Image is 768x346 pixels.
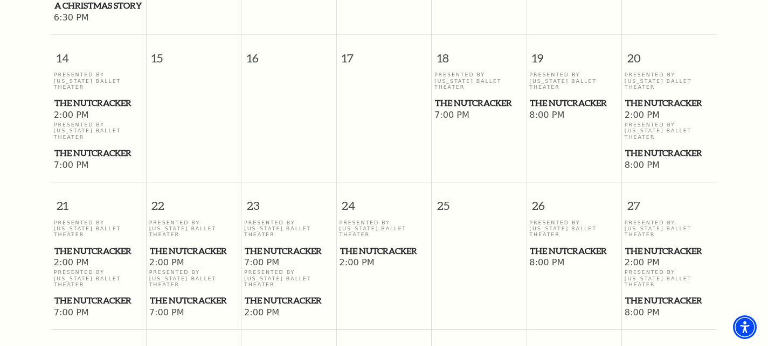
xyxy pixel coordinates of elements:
p: Presented By [US_STATE] Ballet Theater [340,220,429,238]
p: Presented By [US_STATE] Ballet Theater [529,220,619,238]
p: Presented By [US_STATE] Ballet Theater [54,72,143,90]
span: The Nutcracker [245,294,333,307]
a: The Nutcracker [625,96,714,110]
a: The Nutcracker [54,96,143,110]
p: Presented By [US_STATE] Ballet Theater [54,122,143,140]
p: Presented By [US_STATE] Ballet Theater [54,220,143,238]
a: The Nutcracker [54,294,143,307]
a: The Nutcracker [244,294,334,307]
span: 7:00 PM [54,160,143,172]
span: The Nutcracker [530,244,618,258]
span: 8:00 PM [529,257,619,269]
p: Presented By [US_STATE] Ballet Theater [625,122,714,140]
a: The Nutcracker [625,294,714,307]
a: The Nutcracker [54,146,143,160]
span: 25 [432,182,526,220]
span: 2:00 PM [149,257,239,269]
p: Presented By [US_STATE] Ballet Theater [625,269,714,287]
span: 18 [432,35,526,72]
span: 2:00 PM [340,257,429,269]
span: 26 [527,182,621,220]
span: The Nutcracker [625,146,714,160]
a: The Nutcracker [244,244,334,258]
span: 19 [527,35,621,72]
span: 17 [337,35,431,72]
span: The Nutcracker [625,96,714,110]
a: The Nutcracker [529,244,619,258]
span: 14 [51,35,146,72]
span: 2:00 PM [244,307,334,319]
span: 21 [51,182,146,220]
p: Presented By [US_STATE] Ballet Theater [625,220,714,238]
span: The Nutcracker [625,244,714,258]
span: 7:00 PM [54,307,143,319]
span: The Nutcracker [150,294,238,307]
a: The Nutcracker [625,146,714,160]
p: Presented By [US_STATE] Ballet Theater [625,72,714,90]
div: Accessibility Menu [733,315,757,339]
span: The Nutcracker [150,244,238,258]
a: The Nutcracker [149,244,239,258]
span: 8:00 PM [529,110,619,122]
a: The Nutcracker [54,244,143,258]
p: Presented By [US_STATE] Ballet Theater [434,72,524,90]
a: The Nutcracker [529,96,619,110]
span: The Nutcracker [435,96,523,110]
p: Presented By [US_STATE] Ballet Theater [149,220,239,238]
a: The Nutcracker [625,244,714,258]
span: 20 [622,35,717,72]
a: The Nutcracker [340,244,429,258]
span: 7:00 PM [244,257,334,269]
a: The Nutcracker [149,294,239,307]
span: 2:00 PM [54,257,143,269]
span: 6:30 PM [54,12,143,24]
span: 23 [241,182,336,220]
span: 2:00 PM [625,110,714,122]
span: The Nutcracker [340,244,428,258]
span: 7:00 PM [149,307,239,319]
span: The Nutcracker [245,244,333,258]
span: 15 [147,35,241,72]
span: 8:00 PM [625,307,714,319]
p: Presented By [US_STATE] Ballet Theater [244,269,334,287]
span: 2:00 PM [625,257,714,269]
span: 27 [622,182,717,220]
span: 24 [337,182,431,220]
p: Presented By [US_STATE] Ballet Theater [54,269,143,287]
p: Presented By [US_STATE] Ballet Theater [529,72,619,90]
span: 2:00 PM [54,110,143,122]
span: The Nutcracker [625,294,714,307]
span: The Nutcracker [530,96,618,110]
p: Presented By [US_STATE] Ballet Theater [244,220,334,238]
span: 22 [147,182,241,220]
a: The Nutcracker [434,96,524,110]
p: Presented By [US_STATE] Ballet Theater [149,269,239,287]
span: 16 [241,35,336,72]
span: 7:00 PM [434,110,524,122]
span: 8:00 PM [625,160,714,172]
